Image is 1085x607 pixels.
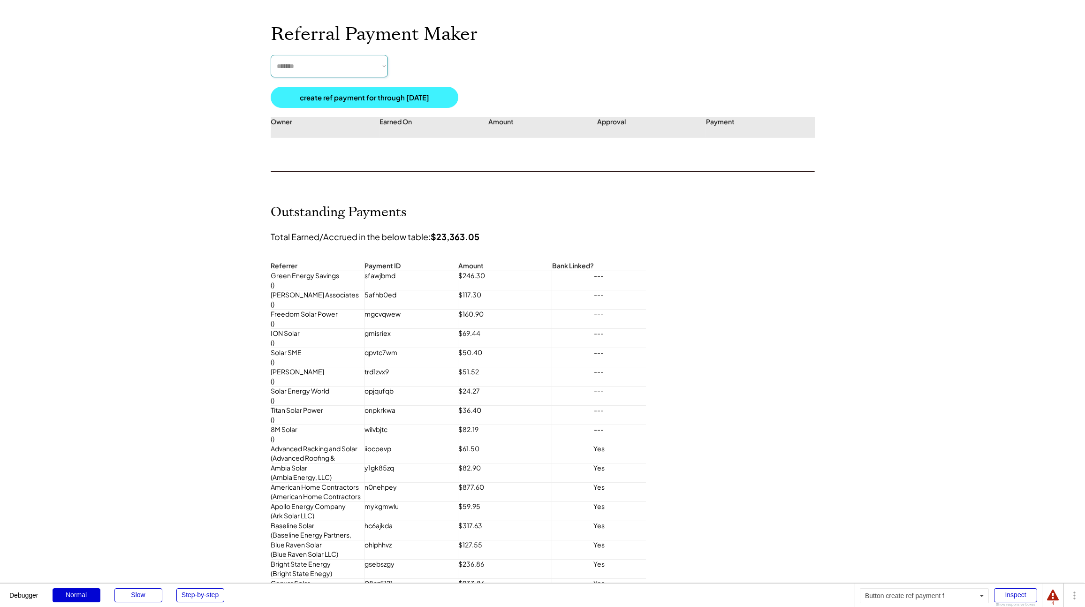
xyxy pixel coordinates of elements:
[597,117,691,138] div: Approval
[364,367,458,384] div: trd1zvx9
[552,329,645,346] div: ---
[271,117,364,138] div: Owner
[364,483,458,500] div: n0nehpey
[458,271,552,288] div: $246.30
[552,521,645,538] div: Yes
[458,579,552,596] div: $933.86
[458,406,552,423] div: $36.40
[431,231,479,242] strong: $23,363.05
[114,588,162,602] div: Slow
[271,271,364,289] div: Green Energy Savings ()
[271,290,364,309] div: [PERSON_NAME] Associates ()
[1047,601,1059,606] div: 4
[552,540,645,557] div: Yes
[271,231,479,243] div: Total Earned/Accrued in the below table:
[271,261,364,271] div: Referrer
[552,463,645,480] div: Yes
[552,290,645,307] div: ---
[552,579,645,596] div: Yes
[552,261,645,271] div: Bank Linked?
[364,290,458,307] div: 5afhb0ed
[271,444,364,472] div: Advanced Racking and Solar (Advanced Roofing & Construction LLC)
[9,584,38,599] div: Debugger
[458,521,552,538] div: $317.63
[364,271,458,288] div: sfawjbmd
[552,348,645,365] div: ---
[364,521,458,538] div: hc6ajkda
[364,579,458,596] div: 08nz5121
[271,483,364,510] div: American Home Contractors (American Home Contractors LLC)
[271,205,815,221] h2: Outstanding Payments
[364,406,458,423] div: onpkrkwa
[458,540,552,557] div: $127.55
[271,425,364,443] div: 8M Solar ()
[364,261,458,271] div: Payment ID
[458,329,552,346] div: $69.44
[458,310,552,326] div: $160.90
[364,425,458,442] div: wilvbjtc
[552,560,645,577] div: Yes
[271,348,364,366] div: Solar SME ()
[364,560,458,577] div: gsebszgy
[458,367,552,384] div: $51.52
[271,406,364,424] div: Titan Solar Power ()
[552,271,645,288] div: ---
[552,444,645,461] div: Yes
[364,387,458,403] div: opjqufqb
[994,603,1037,607] div: Show responsive boxes
[458,483,552,500] div: $877.60
[458,444,552,461] div: $61.50
[379,117,473,138] div: Earned On
[364,540,458,557] div: ohlphhvz
[271,463,364,482] div: Ambia Solar (Ambia Energy, LLC)
[552,367,645,384] div: ---
[552,406,645,423] div: ---
[458,261,552,271] div: Amount
[271,87,458,108] button: create ref payment for through [DATE]
[271,310,364,328] div: Freedom Solar Power ()
[458,387,552,403] div: $24.27
[552,387,645,403] div: ---
[271,387,364,405] div: Solar Energy World ()
[364,502,458,519] div: mykgmwlu
[176,588,224,602] div: Step-by-step
[552,502,645,519] div: Yes
[706,117,800,138] div: Payment
[271,367,364,386] div: [PERSON_NAME] ()
[994,588,1037,602] div: Inspect
[271,540,364,559] div: Blue Raven Solar (Blue Raven Solar LLC)
[458,425,552,442] div: $82.19
[552,310,645,326] div: ---
[552,483,645,500] div: Yes
[271,23,815,46] h1: Referral Payment Maker
[53,588,100,602] div: Normal
[364,444,458,461] div: iiocpevp
[488,117,582,138] div: Amount
[458,348,552,365] div: $50.40
[271,502,364,520] div: Apollo Energy Company (Ark Solar LLC)
[271,579,364,597] div: Cenvar Solar (Good's Construction Co LLC)
[364,310,458,326] div: mgcvqwew
[458,502,552,519] div: $59.95
[458,463,552,480] div: $82.90
[271,329,364,347] div: ION Solar ()
[271,521,364,549] div: Baseline Solar (Baseline Energy Partners, LLC)
[860,588,989,603] div: Button create ref payment f
[364,329,458,346] div: gmisriex
[364,463,458,480] div: y1gk85zq
[271,560,364,578] div: Bright State Energy (Bright State Enegy)
[458,290,552,307] div: $117.30
[458,560,552,577] div: $236.86
[364,348,458,365] div: qpvtc7wm
[552,425,645,442] div: ---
